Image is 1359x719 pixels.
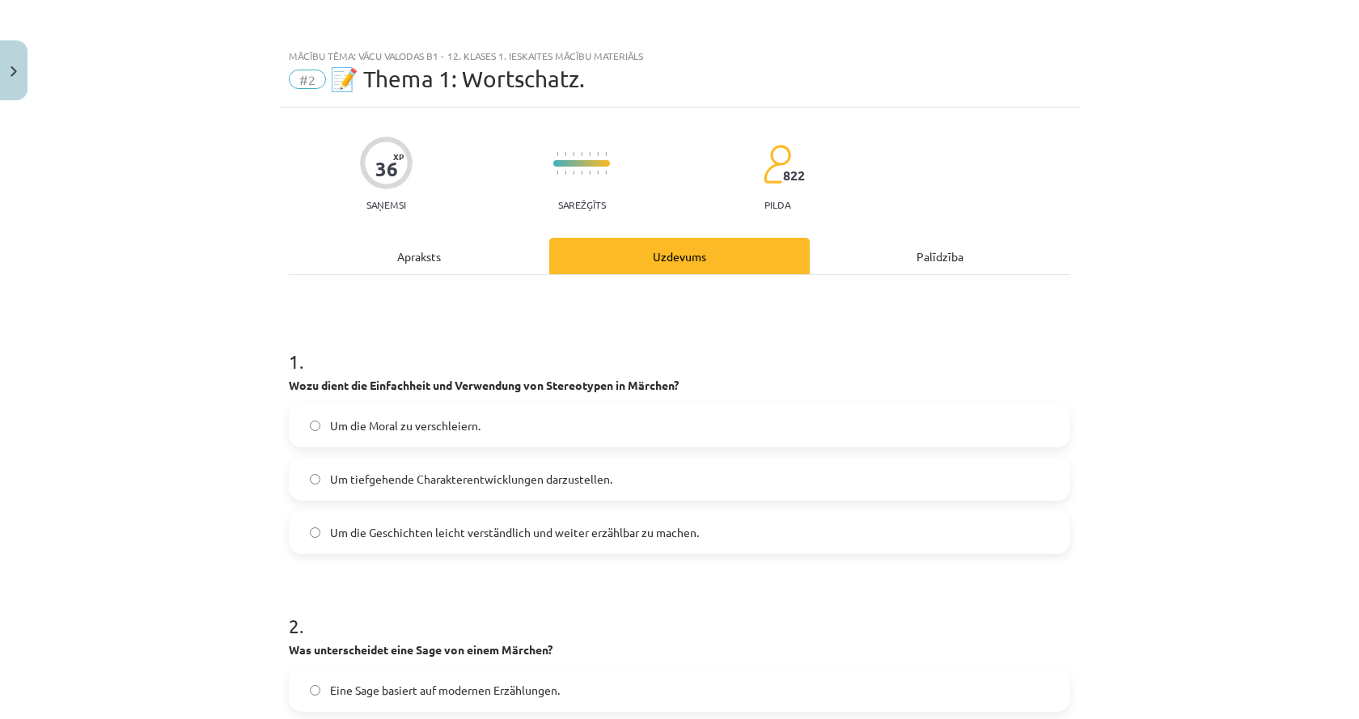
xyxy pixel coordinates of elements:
[557,171,558,175] img: icon-short-line-57e1e144782c952c97e751825c79c345078a6d821885a25fce030b3d8c18986b.svg
[557,152,558,156] img: icon-short-line-57e1e144782c952c97e751825c79c345078a6d821885a25fce030b3d8c18986b.svg
[597,171,599,175] img: icon-short-line-57e1e144782c952c97e751825c79c345078a6d821885a25fce030b3d8c18986b.svg
[764,199,790,210] p: pilda
[289,50,1070,61] div: Mācību tēma: Vācu valodas b1 - 12. klases 1. ieskaites mācību materiāls
[360,199,413,210] p: Saņemsi
[310,685,320,696] input: Eine Sage basiert auf modernen Erzählungen.
[310,527,320,538] input: Um die Geschichten leicht verständlich und weiter erzählbar zu machen.
[310,421,320,431] input: Um die Moral zu verschleiern.
[810,238,1070,274] div: Palīdzība
[330,417,481,434] span: Um die Moral zu verschleiern.
[589,171,591,175] img: icon-short-line-57e1e144782c952c97e751825c79c345078a6d821885a25fce030b3d8c18986b.svg
[581,152,582,156] img: icon-short-line-57e1e144782c952c97e751825c79c345078a6d821885a25fce030b3d8c18986b.svg
[289,586,1070,637] h1: 2 .
[330,66,585,92] span: 📝 Thema 1: Wortschatz.
[589,152,591,156] img: icon-short-line-57e1e144782c952c97e751825c79c345078a6d821885a25fce030b3d8c18986b.svg
[330,682,560,699] span: Eine Sage basiert auf modernen Erzählungen.
[558,199,606,210] p: Sarežģīts
[310,474,320,484] input: Um tiefgehende Charakterentwicklungen darzustellen.
[289,642,552,657] strong: Was unterscheidet eine Sage von einem Märchen?
[289,378,679,392] strong: Wozu dient die Einfachheit und Verwendung von Stereotypen in Märchen?
[289,322,1070,372] h1: 1 .
[549,238,810,274] div: Uzdevums
[605,152,607,156] img: icon-short-line-57e1e144782c952c97e751825c79c345078a6d821885a25fce030b3d8c18986b.svg
[763,144,791,184] img: students-c634bb4e5e11cddfef0936a35e636f08e4e9abd3cc4e673bd6f9a4125e45ecb1.svg
[330,471,612,488] span: Um tiefgehende Charakterentwicklungen darzustellen.
[330,524,699,541] span: Um die Geschichten leicht verständlich und weiter erzählbar zu machen.
[375,158,398,180] div: 36
[783,168,805,183] span: 822
[289,238,549,274] div: Apraksts
[565,152,566,156] img: icon-short-line-57e1e144782c952c97e751825c79c345078a6d821885a25fce030b3d8c18986b.svg
[11,66,17,77] img: icon-close-lesson-0947bae3869378f0d4975bcd49f059093ad1ed9edebbc8119c70593378902aed.svg
[581,171,582,175] img: icon-short-line-57e1e144782c952c97e751825c79c345078a6d821885a25fce030b3d8c18986b.svg
[393,152,404,161] span: XP
[597,152,599,156] img: icon-short-line-57e1e144782c952c97e751825c79c345078a6d821885a25fce030b3d8c18986b.svg
[573,171,574,175] img: icon-short-line-57e1e144782c952c97e751825c79c345078a6d821885a25fce030b3d8c18986b.svg
[605,171,607,175] img: icon-short-line-57e1e144782c952c97e751825c79c345078a6d821885a25fce030b3d8c18986b.svg
[573,152,574,156] img: icon-short-line-57e1e144782c952c97e751825c79c345078a6d821885a25fce030b3d8c18986b.svg
[565,171,566,175] img: icon-short-line-57e1e144782c952c97e751825c79c345078a6d821885a25fce030b3d8c18986b.svg
[289,70,326,89] span: #2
